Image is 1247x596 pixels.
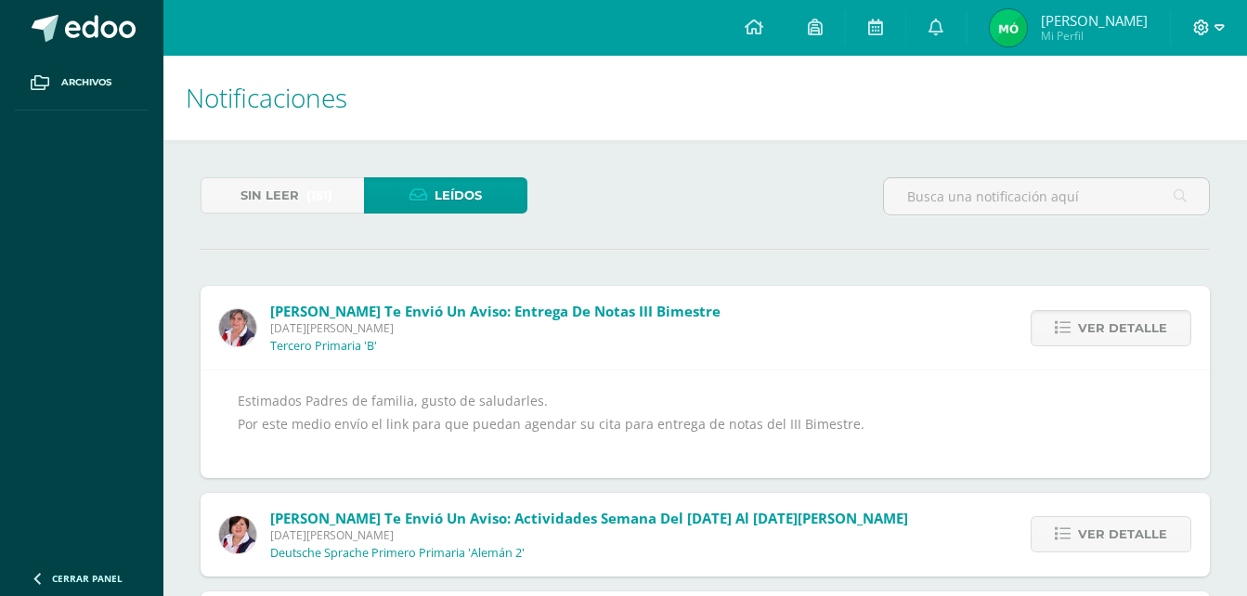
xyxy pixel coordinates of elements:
[1041,11,1148,30] span: [PERSON_NAME]
[270,302,721,320] span: [PERSON_NAME] te envió un aviso: Entrega de Notas III Bimestre
[270,509,908,527] span: [PERSON_NAME] te envió un aviso: Actividades semana del [DATE] al [DATE][PERSON_NAME]
[364,177,527,214] a: Leídos
[219,516,256,553] img: 4b9430cf444212966cbbe14dbf8c7244.png
[219,309,256,346] img: 475d2e0d0201258a82dce4ce331fa7cf.png
[52,572,123,585] span: Cerrar panel
[238,389,1173,460] div: Estimados Padres de familia, gusto de saludarles. Por este medio envío el link para que puedan ag...
[306,178,332,213] span: (151)
[270,320,721,336] span: [DATE][PERSON_NAME]
[884,178,1209,214] input: Busca una notificación aquí
[1078,311,1167,345] span: Ver detalle
[990,9,1027,46] img: 9db9b68c18971809f85f89abc1b09b7a.png
[61,75,111,90] span: Archivos
[270,546,525,561] p: Deutsche Sprache Primero Primaria 'Alemán 2'
[240,178,299,213] span: Sin leer
[1041,28,1148,44] span: Mi Perfil
[1078,517,1167,551] span: Ver detalle
[435,178,482,213] span: Leídos
[270,339,377,354] p: Tercero Primaria 'B'
[201,177,364,214] a: Sin leer(151)
[15,56,149,110] a: Archivos
[270,527,908,543] span: [DATE][PERSON_NAME]
[186,80,347,115] span: Notificaciones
